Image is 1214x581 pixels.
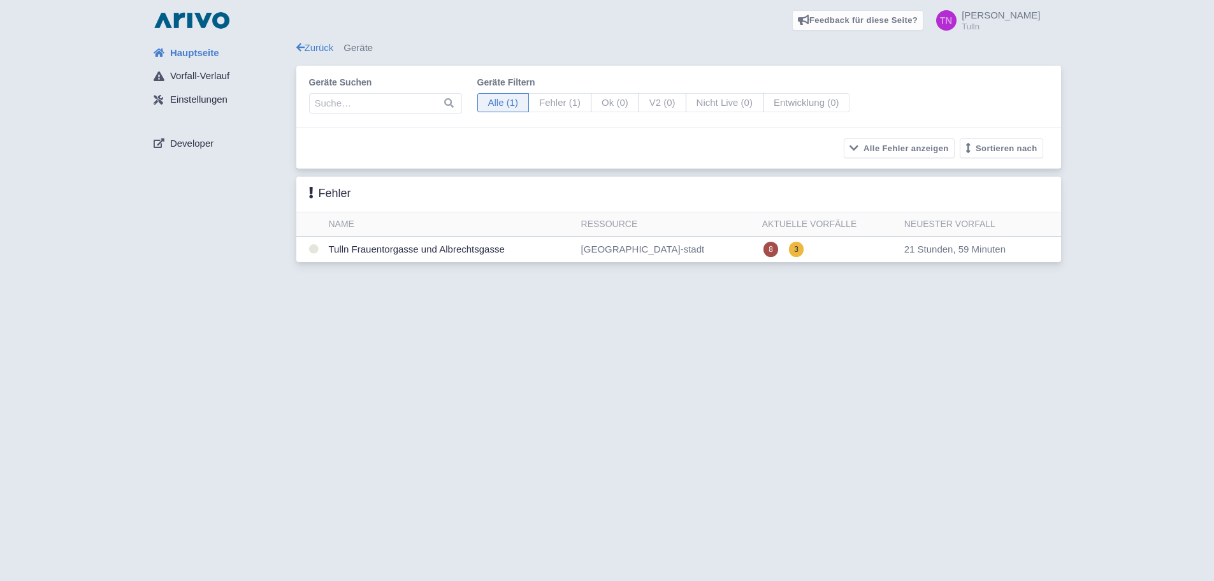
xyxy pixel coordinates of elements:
td: [GEOGRAPHIC_DATA]-stadt [576,237,757,263]
label: Geräte filtern [477,76,850,89]
span: Fehler (1) [528,93,591,113]
h3: Fehler [309,187,351,201]
td: Tulln Frauentorgasse und Albrechtsgasse [324,237,576,263]
th: Ressource [576,212,757,237]
button: Sortieren nach [960,138,1043,158]
span: Hauptseite [170,46,219,61]
a: Developer [143,131,296,156]
a: Hauptseite [143,41,296,65]
a: Einstellungen [143,88,296,112]
th: Neuester Vorfall [899,212,1061,237]
span: [PERSON_NAME] [962,10,1040,20]
span: Vorfall-Verlauf [170,69,229,84]
th: Name [324,212,576,237]
a: Zurück [296,42,334,53]
div: Geräte [296,41,1061,55]
span: Developer [170,136,213,151]
span: 8 [763,242,778,257]
img: logo [151,10,233,31]
span: Entwicklung (0) [763,93,850,113]
span: Nicht Live (0) [686,93,763,113]
button: Alle Fehler anzeigen [844,138,955,158]
small: Tulln [962,22,1040,31]
span: 21 Stunden, 59 Minuten [904,244,1006,254]
span: 3 [789,242,804,257]
th: Aktuelle Vorfälle [757,212,899,237]
span: Einstellungen [170,92,228,107]
a: Vorfall-Verlauf [143,64,296,89]
a: [PERSON_NAME] Tulln [929,10,1040,31]
span: V2 (0) [639,93,686,113]
label: Geräte suchen [309,76,462,89]
a: Feedback für diese Seite? [792,10,924,31]
span: Alle (1) [477,93,530,113]
span: Ok (0) [591,93,639,113]
input: Suche… [309,93,462,114]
